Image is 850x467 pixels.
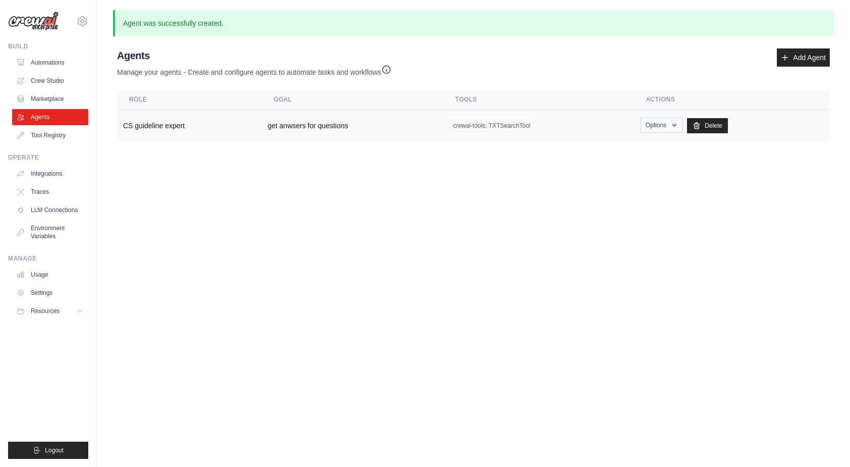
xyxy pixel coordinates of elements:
[687,118,728,133] a: Delete
[12,202,88,218] a: LLM Connections
[12,109,88,125] a: Agents
[117,48,391,63] h2: Agents
[449,120,534,132] span: crewai-tools: TXTSearchTool
[12,166,88,182] a: Integrations
[117,63,391,77] p: Manage your agents - Create and configure agents to automate tasks and workflows
[8,442,88,459] button: Logout
[12,91,88,107] a: Marketplace
[45,446,64,454] span: Logout
[443,89,634,110] th: Tools
[8,42,88,50] div: Build
[12,73,88,89] a: Crew Studio
[262,89,443,110] th: Goal
[777,48,830,67] a: Add Agent
[113,10,834,36] p: Agent was successfully created.
[634,89,830,110] th: Actions
[12,303,88,319] button: Resources
[8,153,88,162] div: Operate
[12,220,88,244] a: Environment Variables
[31,307,60,315] span: Resources
[117,89,262,110] th: Role
[12,127,88,143] a: Tool Registry
[8,254,88,263] div: Manage
[262,110,443,142] td: get anwsers for questions
[117,110,262,142] td: CS guideline expert
[12,267,88,283] a: Usage
[640,118,683,133] button: Options
[12,184,88,200] a: Traces
[8,12,59,31] img: Logo
[12,55,88,71] a: Automations
[12,285,88,301] a: Settings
